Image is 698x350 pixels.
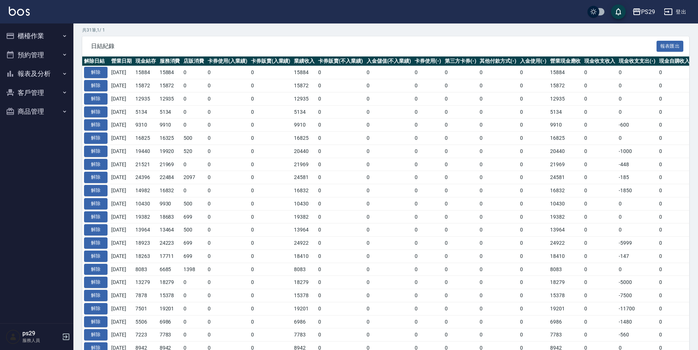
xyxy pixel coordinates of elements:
[478,66,518,79] td: 0
[249,145,292,158] td: 0
[134,92,158,105] td: 12935
[206,197,249,210] td: 0
[582,66,617,79] td: 0
[182,92,206,105] td: 0
[548,171,583,184] td: 24581
[657,105,692,119] td: 0
[158,56,182,66] th: 服務消費
[657,56,692,66] th: 現金自購收入
[292,237,316,250] td: 24922
[206,132,249,145] td: 0
[84,264,108,275] button: 解除
[249,119,292,132] td: 0
[22,337,60,344] p: 服務人員
[582,56,617,66] th: 現金收支收入
[109,66,134,79] td: [DATE]
[582,197,617,210] td: 0
[182,237,206,250] td: 699
[518,132,548,145] td: 0
[82,56,109,66] th: 解除日結
[443,197,478,210] td: 0
[518,105,548,119] td: 0
[617,158,657,171] td: -448
[134,210,158,223] td: 19382
[443,158,478,171] td: 0
[134,184,158,197] td: 14982
[365,66,413,79] td: 0
[478,105,518,119] td: 0
[292,145,316,158] td: 20440
[158,184,182,197] td: 16832
[206,105,249,119] td: 0
[158,171,182,184] td: 22484
[443,171,478,184] td: 0
[158,132,182,145] td: 16325
[182,184,206,197] td: 0
[182,210,206,223] td: 699
[249,184,292,197] td: 0
[158,158,182,171] td: 21969
[478,92,518,105] td: 0
[548,92,583,105] td: 12935
[617,56,657,66] th: 現金收支支出(-)
[518,119,548,132] td: 0
[582,145,617,158] td: 0
[548,184,583,197] td: 16832
[548,105,583,119] td: 5134
[657,132,692,145] td: 0
[661,5,689,19] button: 登出
[249,132,292,145] td: 0
[182,105,206,119] td: 0
[657,79,692,92] td: 0
[478,158,518,171] td: 0
[582,210,617,223] td: 0
[316,210,365,223] td: 0
[84,303,108,314] button: 解除
[206,56,249,66] th: 卡券使用(入業績)
[292,184,316,197] td: 16832
[365,223,413,237] td: 0
[582,223,617,237] td: 0
[249,158,292,171] td: 0
[518,56,548,66] th: 入金使用(-)
[478,237,518,250] td: 0
[84,198,108,209] button: 解除
[443,92,478,105] td: 0
[182,66,206,79] td: 0
[518,66,548,79] td: 0
[478,223,518,237] td: 0
[84,132,108,144] button: 解除
[84,159,108,170] button: 解除
[478,132,518,145] td: 0
[84,251,108,262] button: 解除
[582,171,617,184] td: 0
[548,145,583,158] td: 20440
[365,158,413,171] td: 0
[134,249,158,263] td: 18263
[443,79,478,92] td: 0
[413,184,443,197] td: 0
[109,249,134,263] td: [DATE]
[22,330,60,337] h5: ps29
[582,119,617,132] td: 0
[413,79,443,92] td: 0
[478,79,518,92] td: 0
[617,92,657,105] td: 0
[84,67,108,78] button: 解除
[548,119,583,132] td: 9910
[206,184,249,197] td: 0
[182,145,206,158] td: 520
[109,92,134,105] td: [DATE]
[292,132,316,145] td: 16825
[134,132,158,145] td: 16825
[518,171,548,184] td: 0
[206,237,249,250] td: 0
[443,145,478,158] td: 0
[134,237,158,250] td: 18923
[206,119,249,132] td: 0
[548,197,583,210] td: 10430
[657,197,692,210] td: 0
[109,197,134,210] td: [DATE]
[158,92,182,105] td: 12935
[158,119,182,132] td: 9910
